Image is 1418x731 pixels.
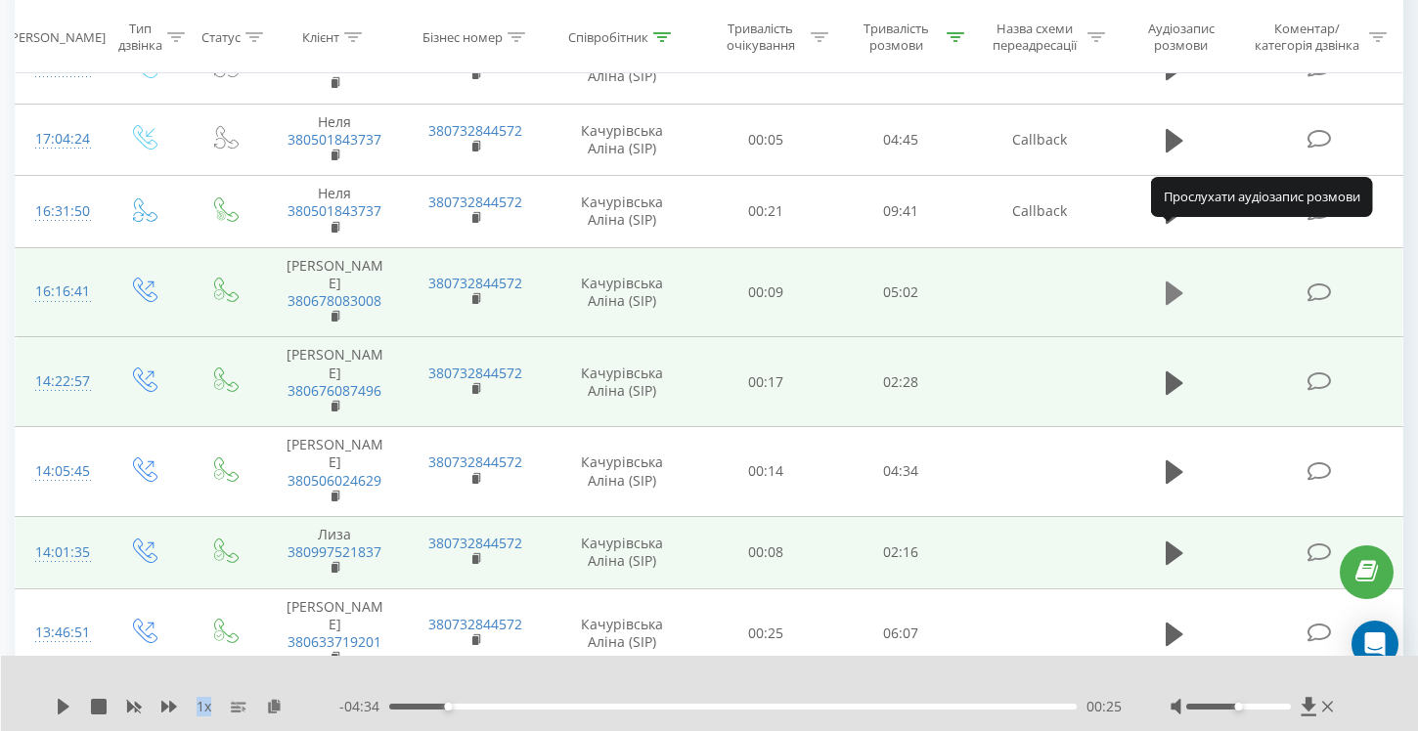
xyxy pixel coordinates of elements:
[444,703,452,710] div: Accessibility label
[428,615,522,633] a: 380732844572
[35,273,82,311] div: 16:16:41
[547,588,698,678] td: Качурівська Аліна (SIP)
[118,21,162,54] div: Тип дзвінка
[428,534,522,552] a: 380732844572
[547,427,698,517] td: Качурівська Аліна (SIP)
[264,588,405,678] td: [PERSON_NAME]
[288,542,381,561] a: 380997521837
[547,247,698,337] td: Качурівська Аліна (SIP)
[698,176,834,248] td: 00:21
[288,632,381,651] a: 380633719201
[833,247,969,337] td: 05:02
[428,364,522,382] a: 380732844572
[833,176,969,248] td: 09:41
[428,193,522,211] a: 380732844572
[264,516,405,588] td: Лиза
[833,516,969,588] td: 02:16
[698,104,834,176] td: 00:05
[833,427,969,517] td: 04:34
[547,104,698,176] td: Качурівська Аліна (SIP)
[35,193,82,231] div: 16:31:50
[288,130,381,149] a: 380501843737
[35,120,82,158] div: 17:04:24
[264,104,405,176] td: Неля
[35,452,82,491] div: 14:05:45
[1151,177,1373,216] div: Прослухати аудіозапис розмови
[197,697,211,716] span: 1 x
[698,247,834,337] td: 00:09
[833,104,969,176] td: 04:45
[547,337,698,427] td: Качурівська Аліна (SIP)
[7,28,106,45] div: [PERSON_NAME]
[1086,697,1122,716] span: 00:25
[833,588,969,678] td: 06:07
[547,176,698,248] td: Качурівська Аліна (SIP)
[264,337,405,427] td: [PERSON_NAME]
[35,534,82,572] div: 14:01:35
[1128,21,1235,54] div: Аудіозапис розмови
[698,588,834,678] td: 00:25
[428,452,522,471] a: 380732844572
[833,337,969,427] td: 02:28
[987,21,1083,54] div: Назва схеми переадресації
[1352,621,1398,667] div: Open Intercom Messenger
[428,121,522,140] a: 380732844572
[698,516,834,588] td: 00:08
[698,427,834,517] td: 00:14
[428,274,522,292] a: 380732844572
[339,697,389,716] span: - 04:34
[35,363,82,401] div: 14:22:57
[568,28,648,45] div: Співробітник
[201,28,241,45] div: Статус
[264,427,405,517] td: [PERSON_NAME]
[698,337,834,427] td: 00:17
[288,291,381,310] a: 380678083008
[288,471,381,490] a: 380506024629
[851,21,942,54] div: Тривалість розмови
[547,516,698,588] td: Качурівська Аліна (SIP)
[969,104,1110,176] td: Callback
[288,201,381,220] a: 380501843737
[716,21,807,54] div: Тривалість очікування
[969,176,1110,248] td: Callback
[1250,21,1364,54] div: Коментар/категорія дзвінка
[1234,703,1242,710] div: Accessibility label
[288,381,381,400] a: 380676087496
[35,614,82,652] div: 13:46:51
[264,247,405,337] td: [PERSON_NAME]
[302,28,339,45] div: Клієнт
[264,176,405,248] td: Неля
[422,28,503,45] div: Бізнес номер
